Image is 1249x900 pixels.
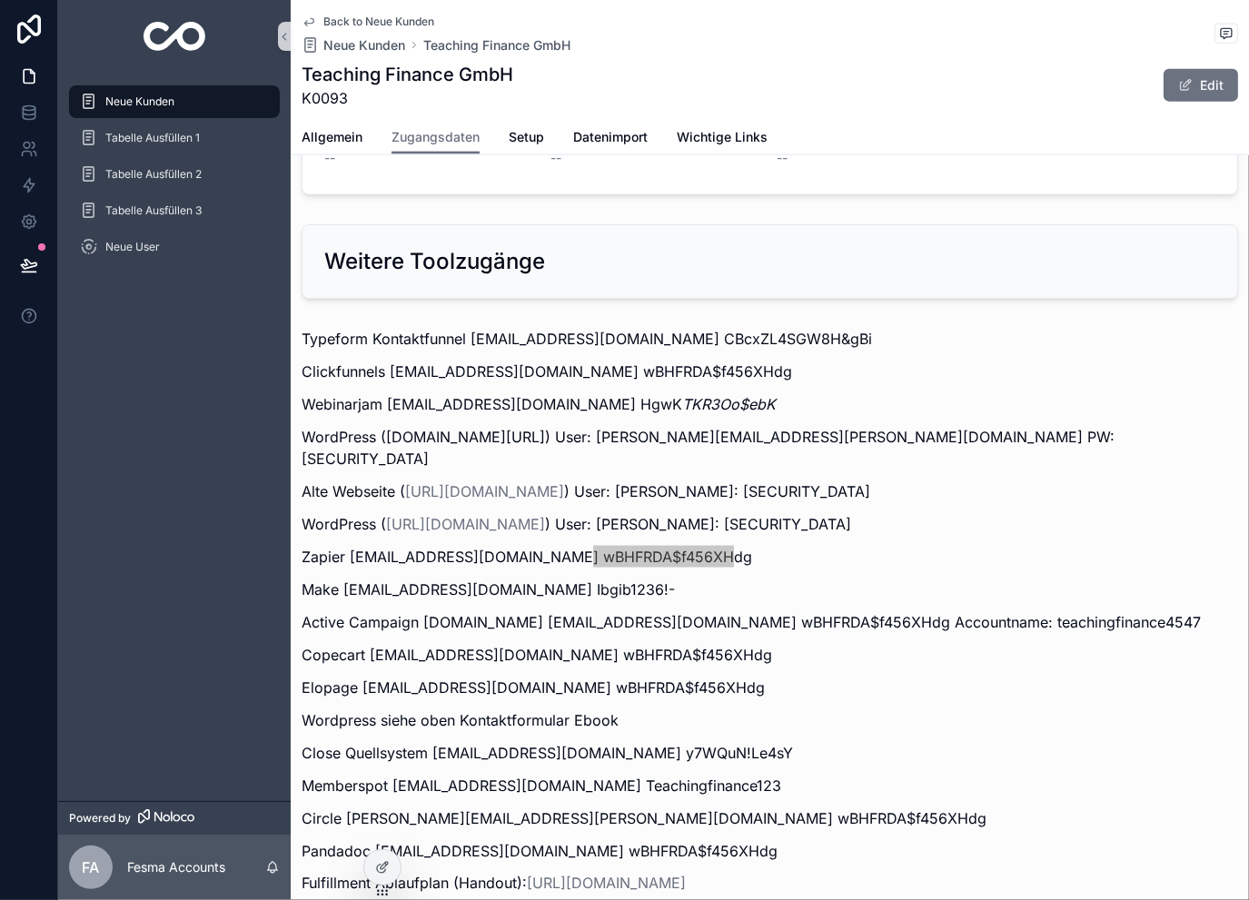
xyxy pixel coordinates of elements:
span: Allgemein [302,128,362,146]
p: Pandadoc [EMAIL_ADDRESS][DOMAIN_NAME] wBHFRDA$f456XHdg [302,840,1238,862]
img: App logo [144,22,206,51]
span: Wichtige Links [677,128,768,146]
a: Neue User [69,231,280,263]
p: Webinarjam [EMAIL_ADDRESS][DOMAIN_NAME] HgwK [302,393,1238,415]
button: Edit [1164,69,1238,102]
span: FA [83,856,100,878]
span: Datenimport [573,128,648,146]
span: -- [550,149,561,167]
a: Back to Neue Kunden [302,15,434,29]
p: Typeform Kontaktfunnel [EMAIL_ADDRESS][DOMAIN_NAME] CBcxZL4SGW8H&gBi [302,328,1238,350]
a: Neue Kunden [69,85,280,118]
a: Powered by [58,801,291,835]
span: Neue Kunden [323,36,405,54]
p: Zapier [EMAIL_ADDRESS][DOMAIN_NAME] wBHFRDA$f456XHdg [302,546,1238,568]
span: Tabelle Ausfüllen 2 [105,167,202,182]
span: Tabelle Ausfüllen 3 [105,203,202,218]
div: scrollable content [58,73,291,287]
p: Elopage [EMAIL_ADDRESS][DOMAIN_NAME] wBHFRDA$f456XHdg [302,677,1238,698]
a: [URL][DOMAIN_NAME] [405,482,564,500]
span: Zugangsdaten [392,128,480,146]
a: Tabelle Ausfüllen 2 [69,158,280,191]
p: Circle [PERSON_NAME][EMAIL_ADDRESS][PERSON_NAME][DOMAIN_NAME] wBHFRDA$f456XHdg [302,807,1238,829]
p: Copecart [EMAIL_ADDRESS][DOMAIN_NAME] wBHFRDA$f456XHdg [302,644,1238,666]
a: Zugangsdaten [392,121,480,155]
p: Active Campaign [DOMAIN_NAME] [EMAIL_ADDRESS][DOMAIN_NAME] wBHFRDA$f456XHdg Accountname: teaching... [302,611,1238,633]
a: Setup [509,121,544,157]
p: Close Quellsystem [EMAIL_ADDRESS][DOMAIN_NAME] y7WQuN!Le4sY [302,742,1238,764]
a: Wichtige Links [677,121,768,157]
span: Powered by [69,811,131,826]
a: Datenimport [573,121,648,157]
span: Neue User [105,240,160,254]
p: WordPress ( ) User: [PERSON_NAME]: [SECURITY_DATA] [302,513,1238,535]
a: Tabelle Ausfüllen 1 [69,122,280,154]
p: Fulfillment Ablaufplan (Handout): [302,873,1238,895]
a: Tabelle Ausfüllen 3 [69,194,280,227]
em: TKR3Oo$ebK [682,395,776,413]
span: Setup [509,128,544,146]
span: Neue Kunden [105,94,174,109]
span: -- [778,149,788,167]
a: [URL][DOMAIN_NAME] [527,875,686,893]
p: Clickfunnels [EMAIL_ADDRESS][DOMAIN_NAME] wBHFRDA$f456XHdg [302,361,1238,382]
span: K0093 [302,87,513,109]
span: Back to Neue Kunden [323,15,434,29]
a: Allgemein [302,121,362,157]
p: Wordpress siehe oben Kontaktformular Ebook [302,709,1238,731]
h1: Teaching Finance GmbH [302,62,513,87]
p: Memberspot [EMAIL_ADDRESS][DOMAIN_NAME] Teachingfinance123 [302,775,1238,796]
span: -- [324,149,335,167]
a: [URL][DOMAIN_NAME] [386,515,545,533]
a: Teaching Finance GmbH [423,36,570,54]
h2: Weitere Toolzugänge [324,247,545,276]
p: Alte Webseite ( ) User: [PERSON_NAME]: [SECURITY_DATA] [302,480,1238,502]
a: Neue Kunden [302,36,405,54]
span: Tabelle Ausfüllen 1 [105,131,200,145]
p: Fesma Accounts [127,858,225,876]
p: Make [EMAIL_ADDRESS][DOMAIN_NAME] Ibgib1236!- [302,579,1238,600]
p: WordPress ([DOMAIN_NAME][URL]) User: [PERSON_NAME][EMAIL_ADDRESS][PERSON_NAME][DOMAIN_NAME] PW: [... [302,426,1238,470]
